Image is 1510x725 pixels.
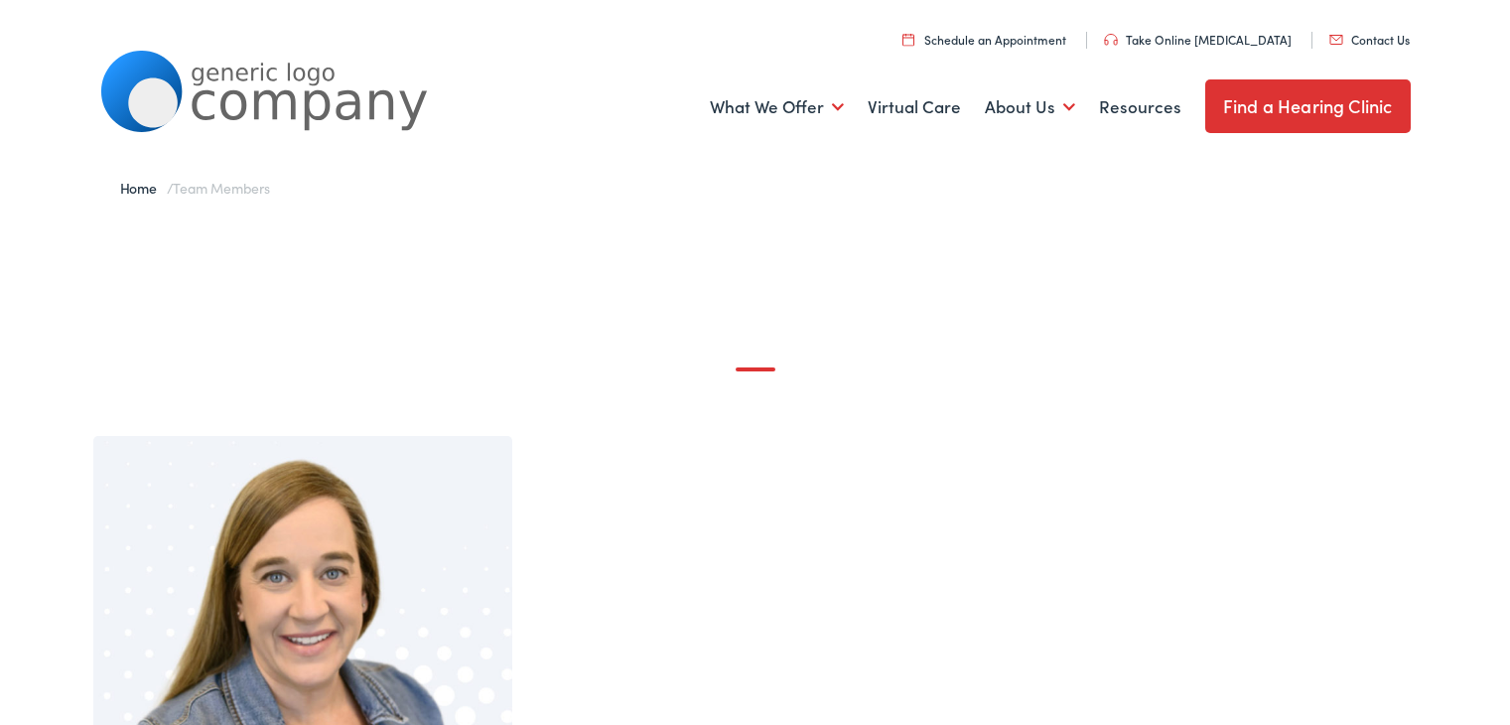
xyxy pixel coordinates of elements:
a: Schedule an Appointment [902,31,1066,48]
a: Resources [1099,71,1181,144]
span: / [120,178,270,198]
img: utility icon [1329,35,1343,45]
span: Team Members [173,178,269,198]
img: utility icon [1104,34,1118,46]
a: About Us [985,71,1075,144]
a: What We Offer [710,71,844,144]
a: Contact Us [1329,31,1410,48]
a: Find a Hearing Clinic [1205,79,1411,133]
a: Virtual Care [868,71,961,144]
a: Take Online [MEDICAL_DATA] [1104,31,1292,48]
a: Home [120,178,167,198]
img: utility icon [902,33,914,46]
